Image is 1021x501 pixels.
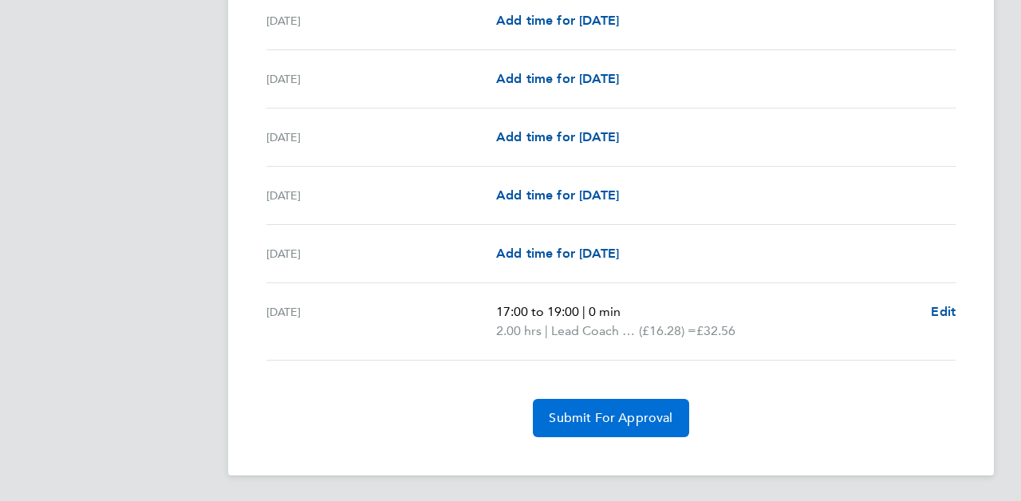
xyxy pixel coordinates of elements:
div: [DATE] [266,11,496,30]
span: £32.56 [696,323,735,338]
span: 2.00 hrs [496,323,542,338]
span: | [582,304,585,319]
span: Add time for [DATE] [496,13,619,28]
span: 0 min [589,304,621,319]
a: Add time for [DATE] [496,11,619,30]
span: Edit [931,304,956,319]
a: Add time for [DATE] [496,186,619,205]
span: (£16.28) = [639,323,696,338]
span: Add time for [DATE] [496,71,619,86]
span: | [545,323,548,338]
a: Add time for [DATE] [496,128,619,147]
div: [DATE] [266,69,496,89]
a: Add time for [DATE] [496,244,619,263]
span: Add time for [DATE] [496,246,619,261]
span: Submit For Approval [549,410,672,426]
div: [DATE] [266,186,496,205]
span: Add time for [DATE] [496,129,619,144]
a: Add time for [DATE] [496,69,619,89]
div: [DATE] [266,302,496,341]
span: 17:00 to 19:00 [496,304,579,319]
span: Add time for [DATE] [496,187,619,203]
a: Edit [931,302,956,322]
div: [DATE] [266,128,496,147]
div: [DATE] [266,244,496,263]
span: Lead Coach Rate [551,322,639,341]
button: Submit For Approval [533,399,688,437]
